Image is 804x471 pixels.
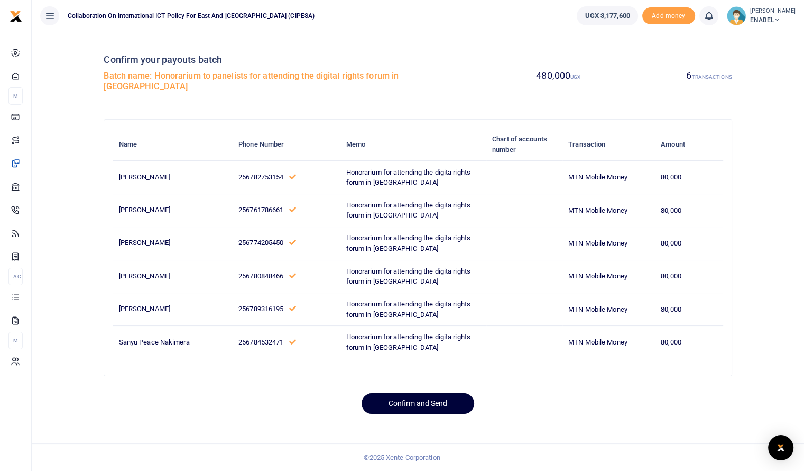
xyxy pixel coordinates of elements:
[642,7,695,25] span: Add money
[655,326,723,359] td: 80,000
[562,227,655,260] td: MTN Mobile Money
[289,239,296,247] a: This number has been validated
[486,128,562,161] th: Chart of accounts number: activate to sort column ascending
[238,239,283,247] span: 256774205450
[113,128,232,161] th: Name: activate to sort column descending
[562,260,655,293] td: MTN Mobile Money
[238,338,283,346] span: 256784532471
[119,305,170,313] span: [PERSON_NAME]
[8,332,23,349] li: M
[340,260,486,293] td: Honorarium for attending the digita rights forum in [GEOGRAPHIC_DATA]
[119,206,170,214] span: [PERSON_NAME]
[63,11,319,21] span: Collaboration on International ICT Policy For East and [GEOGRAPHIC_DATA] (CIPESA)
[570,74,580,80] small: UGX
[340,293,486,325] td: Honorarium for attending the digita rights forum in [GEOGRAPHIC_DATA]
[727,6,796,25] a: profile-user [PERSON_NAME] ENABEL
[362,393,474,414] button: Confirm and Send
[655,194,723,227] td: 80,000
[340,128,486,161] th: Memo: activate to sort column ascending
[655,161,723,194] td: 80,000
[289,338,296,346] a: This number has been validated
[340,326,486,359] td: Honorarium for attending the digita rights forum in [GEOGRAPHIC_DATA]
[10,10,22,23] img: logo-small
[340,194,486,227] td: Honorarium for attending the digita rights forum in [GEOGRAPHIC_DATA]
[340,161,486,194] td: Honorarium for attending the digita rights forum in [GEOGRAPHIC_DATA]
[562,128,655,161] th: Transaction: activate to sort column ascending
[655,293,723,325] td: 80,000
[577,6,637,25] a: UGX 3,177,600
[655,227,723,260] td: 80,000
[642,11,695,19] a: Add money
[768,435,793,460] div: Open Intercom Messenger
[562,293,655,325] td: MTN Mobile Money
[119,173,170,181] span: [PERSON_NAME]
[238,305,283,313] span: 256789316195
[238,206,283,214] span: 256761786661
[585,11,630,21] span: UGX 3,177,600
[104,54,413,66] h4: Confirm your payouts batch
[238,272,283,280] span: 256780848466
[572,6,642,25] li: Wallet ballance
[8,268,23,285] li: Ac
[10,12,22,20] a: logo-small logo-large logo-large
[8,87,23,105] li: M
[562,161,655,194] td: MTN Mobile Money
[119,338,190,346] span: Sanyu Peace Nakimera
[289,305,296,313] a: This number has been validated
[642,7,695,25] li: Toup your wallet
[119,272,170,280] span: [PERSON_NAME]
[238,173,283,181] span: 256782753154
[750,15,796,25] span: ENABEL
[104,71,413,92] h5: Batch name: Honorarium to panelists for attending the digital rights forum in [GEOGRAPHIC_DATA]
[691,74,732,80] small: TRANSACTIONS
[233,128,340,161] th: Phone Number: activate to sort column ascending
[562,326,655,359] td: MTN Mobile Money
[289,272,296,280] a: This number has been validated
[340,227,486,260] td: Honorarium for attending the digita rights forum in [GEOGRAPHIC_DATA]
[119,239,170,247] span: [PERSON_NAME]
[655,260,723,293] td: 80,000
[655,128,723,161] th: Amount: activate to sort column ascending
[536,68,580,83] label: 480,000
[750,7,796,16] small: [PERSON_NAME]
[686,68,732,83] label: 6
[562,194,655,227] td: MTN Mobile Money
[289,206,296,214] a: This number has been validated
[289,173,296,181] a: This number has been validated
[727,6,746,25] img: profile-user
